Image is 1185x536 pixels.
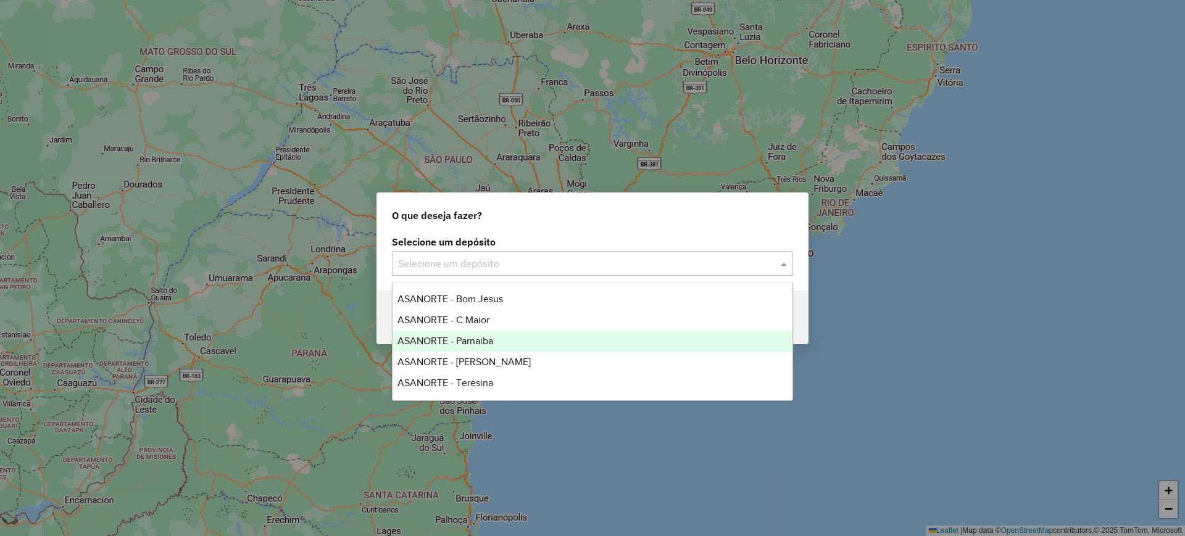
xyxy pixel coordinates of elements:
span: O que deseja fazer? [392,208,482,223]
span: ASANORTE - Bom Jesus [397,294,503,304]
span: ASANORTE - [PERSON_NAME] [397,357,531,367]
span: ASANORTE - Parnaiba [397,336,493,346]
ng-dropdown-panel: Options list [392,282,793,401]
label: Selecione um depósito [392,234,793,249]
span: ASANORTE - C.Maior [397,315,489,325]
span: ASANORTE - Teresina [397,377,493,388]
